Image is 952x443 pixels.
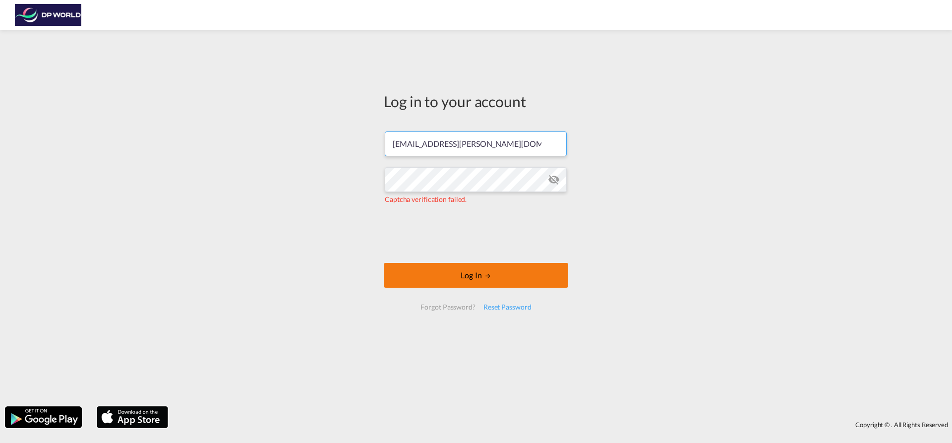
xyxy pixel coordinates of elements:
img: apple.png [96,405,169,429]
img: google.png [4,405,83,429]
iframe: reCAPTCHA [401,214,551,253]
div: Log in to your account [384,91,568,112]
img: c08ca190194411f088ed0f3ba295208c.png [15,4,82,26]
md-icon: icon-eye-off [548,174,560,186]
div: Reset Password [479,298,535,316]
div: Copyright © . All Rights Reserved [173,416,952,433]
span: Captcha verification failed. [385,195,467,203]
div: Forgot Password? [416,298,479,316]
button: LOGIN [384,263,568,288]
input: Enter email/phone number [385,131,567,156]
